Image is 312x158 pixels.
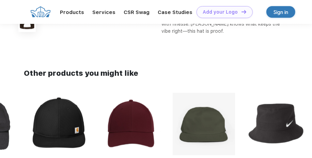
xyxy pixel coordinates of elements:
[100,93,162,155] img: func=resize&h=400
[274,8,288,16] div: Sign in
[30,6,51,17] img: FP-CROWN.png
[60,9,84,15] a: Products
[266,6,295,18] a: Sign in
[203,9,238,15] div: Add your Logo
[241,10,246,14] img: DT
[24,68,288,79] div: Other products you might like
[28,93,90,155] img: func=resize&h=400
[173,93,235,155] img: func=resize&h=400
[245,93,308,155] img: func=resize&h=400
